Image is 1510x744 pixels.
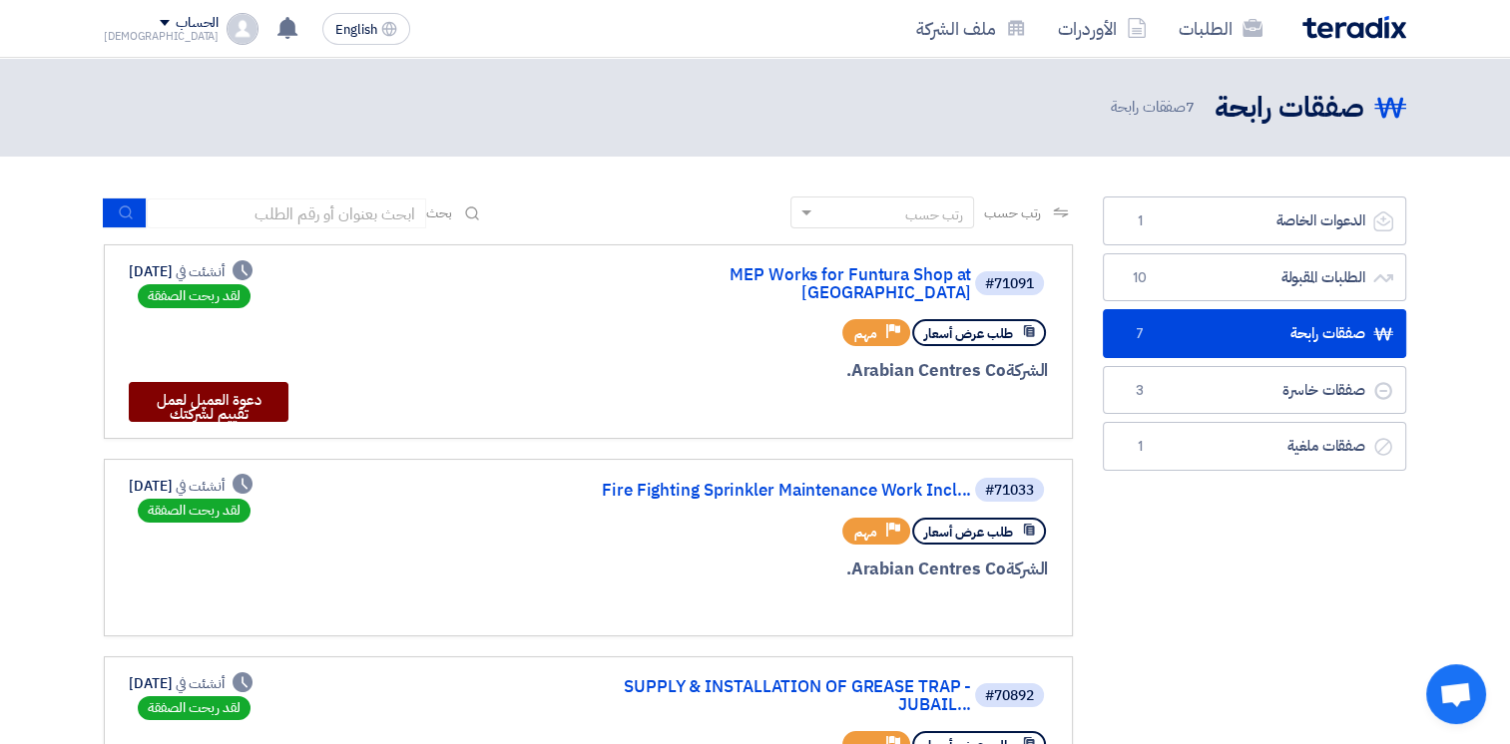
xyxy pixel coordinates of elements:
div: لقد ربحت الصفقة [138,499,251,523]
img: profile_test.png [227,13,258,45]
a: الأوردرات [1042,5,1163,52]
a: الطلبات [1163,5,1278,52]
a: الطلبات المقبولة10 [1103,253,1406,302]
button: English [322,13,410,45]
div: Arabian Centres Co. [568,557,1048,582]
span: الشركة [1006,557,1049,581]
div: #70892 [985,689,1034,703]
a: صفقات رابحة7 [1103,309,1406,358]
div: [DEMOGRAPHIC_DATA] [104,31,219,42]
span: مهم [854,523,877,542]
a: صفقات خاسرة3 [1103,366,1406,415]
a: Fire Fighting Sprinkler Maintenance Work Incl... [572,482,971,500]
div: [DATE] [129,673,252,694]
a: MEP Works for Funtura Shop at [GEOGRAPHIC_DATA] [572,266,971,302]
div: #71033 [985,484,1034,498]
span: الشركة [1006,358,1049,383]
div: Open chat [1426,664,1486,724]
span: أنشئت في [176,261,224,282]
span: 1 [1128,437,1152,457]
span: مهم [854,324,877,343]
div: Arabian Centres Co. [568,358,1048,384]
a: صفقات ملغية1 [1103,422,1406,471]
span: 7 [1128,324,1152,344]
a: ملف الشركة [900,5,1042,52]
span: طلب عرض أسعار [924,523,1013,542]
span: أنشئت في [176,476,224,497]
span: 7 [1186,96,1195,118]
input: ابحث بعنوان أو رقم الطلب [147,198,426,228]
span: أنشئت في [176,673,224,694]
div: رتب حسب [905,204,963,225]
a: الدعوات الخاصة1 [1103,196,1406,245]
a: SUPPLY & INSTALLATION OF GREASE TRAP - JUBAIL... [572,678,971,714]
div: [DATE] [129,261,252,282]
div: لقد ربحت الصفقة [138,696,251,720]
span: بحث [426,202,452,223]
span: صفقات رابحة [1111,96,1199,119]
span: 3 [1128,381,1152,401]
h2: صفقات رابحة [1215,89,1364,128]
span: English [335,23,377,37]
button: دعوة العميل لعمل تقييم لشركتك [129,382,288,422]
div: الحساب [176,15,219,32]
span: 10 [1128,268,1152,288]
span: طلب عرض أسعار [924,324,1013,343]
span: 1 [1128,211,1152,231]
span: رتب حسب [984,202,1041,223]
div: #71091 [985,277,1034,291]
div: [DATE] [129,476,252,497]
div: لقد ربحت الصفقة [138,284,251,308]
img: Teradix logo [1302,16,1406,39]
